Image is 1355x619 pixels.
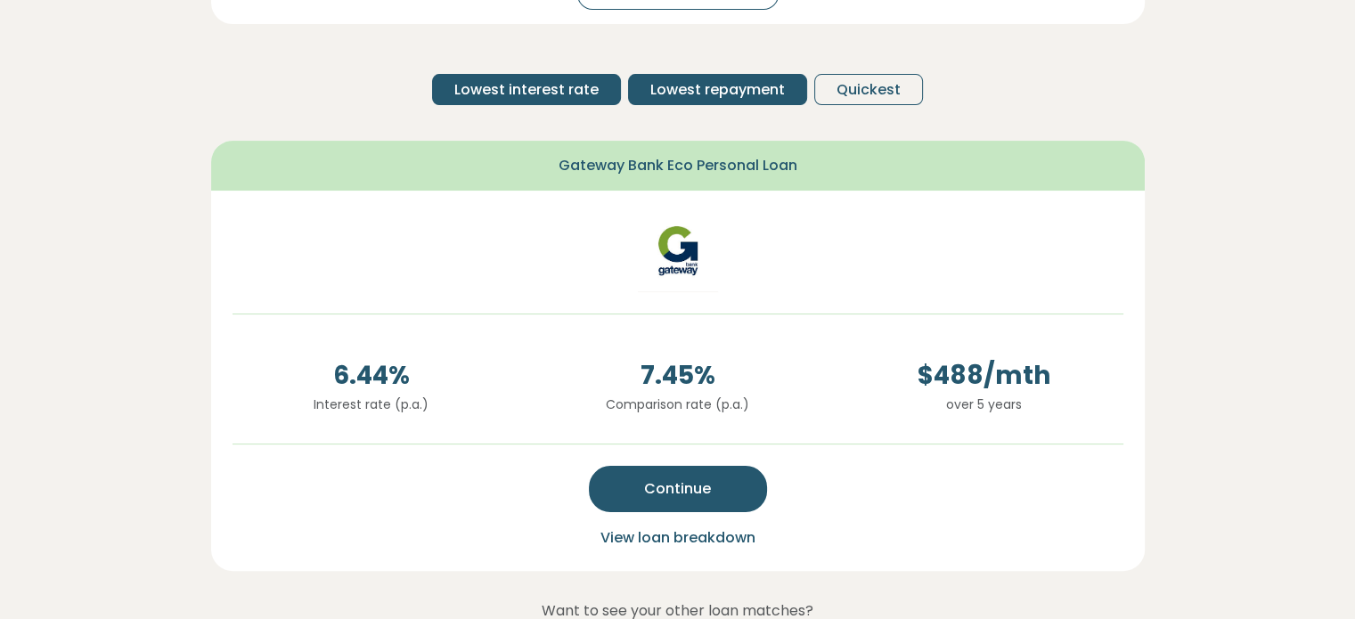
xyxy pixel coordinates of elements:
span: 7.45 % [539,357,817,395]
span: Continue [644,478,711,500]
button: Continue [589,466,767,512]
p: Comparison rate (p.a.) [539,395,817,414]
span: View loan breakdown [600,527,755,548]
button: Quickest [814,74,923,105]
span: Lowest repayment [650,79,785,101]
span: 6.44 % [233,357,510,395]
span: Gateway Bank Eco Personal Loan [559,155,797,176]
button: Lowest interest rate [432,74,621,105]
p: over 5 years [845,395,1123,414]
button: Lowest repayment [628,74,807,105]
span: Lowest interest rate [454,79,599,101]
button: View loan breakdown [595,526,761,550]
span: $ 488 /mth [845,357,1123,395]
img: gateway-bank logo [598,212,758,292]
span: Quickest [837,79,901,101]
p: Interest rate (p.a.) [233,395,510,414]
